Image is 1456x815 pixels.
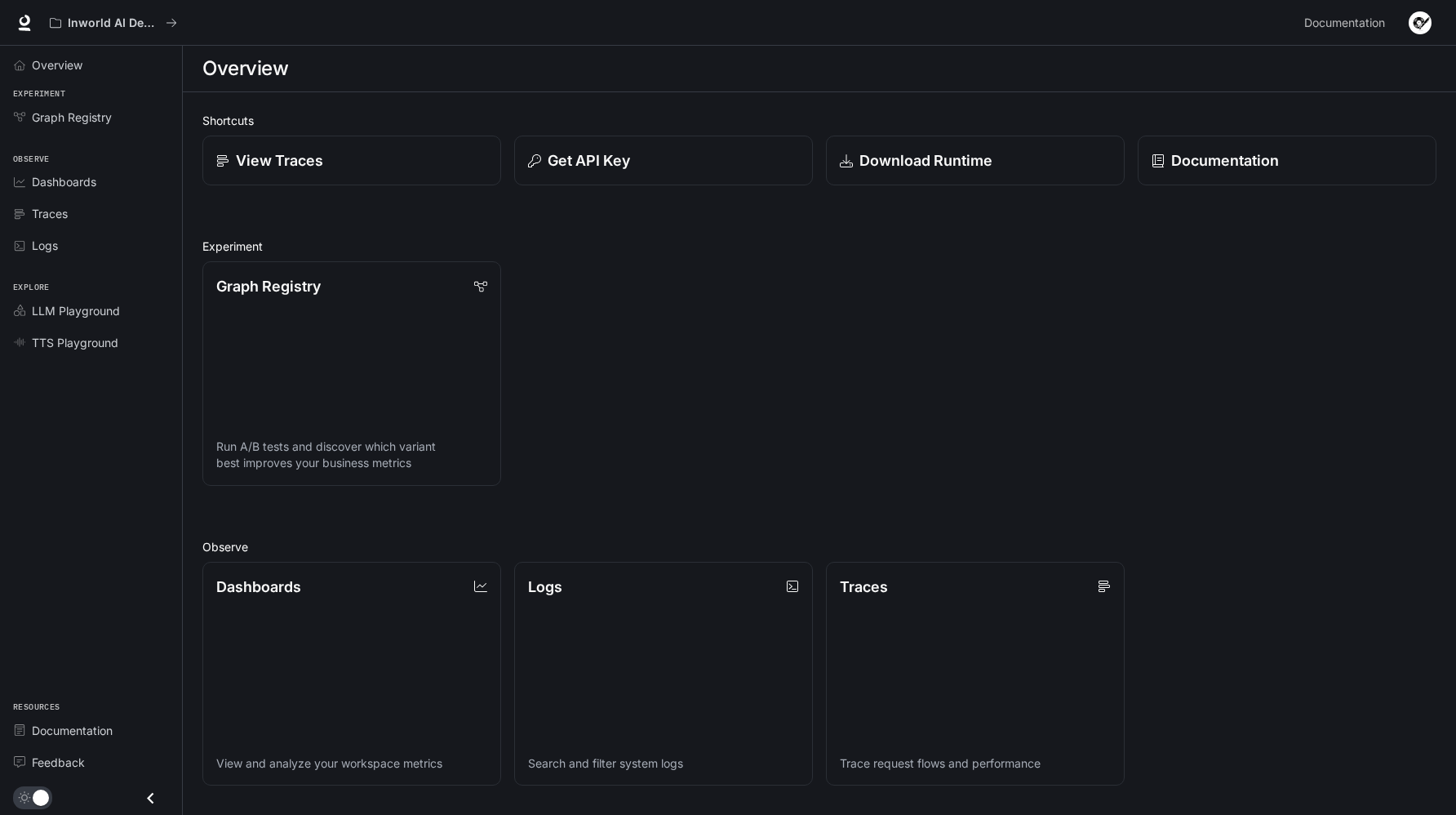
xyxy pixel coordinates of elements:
[202,112,1436,129] h2: Shortcuts
[840,755,1111,772] p: Trace request flows and performance
[32,334,118,351] span: TTS Playground
[7,51,175,79] a: Overview
[1298,7,1397,39] a: Documentation
[826,562,1125,786] a: TracesTrace request flows and performance
[514,562,813,786] a: LogsSearch and filter system logs
[33,788,49,806] span: Dark mode toggle
[7,328,175,357] a: TTS Playground
[32,109,112,126] span: Graph Registry
[1404,7,1436,39] button: User avatar
[514,136,813,185] button: Get API Key
[216,439,487,471] p: Run A/B tests and discover which variant best improves your business metrics
[132,782,169,815] button: Close drawer
[202,538,1436,555] h2: Observe
[7,231,175,260] a: Logs
[216,275,321,297] p: Graph Registry
[216,755,487,772] p: View and analyze your workspace metrics
[216,576,301,598] p: Dashboards
[32,754,85,771] span: Feedback
[32,173,96,190] span: Dashboards
[7,167,175,196] a: Dashboards
[1138,136,1436,185] a: Documentation
[202,261,501,486] a: Graph RegistryRun A/B tests and discover which variant best improves your business metrics
[1304,13,1385,33] span: Documentation
[202,52,288,85] h1: Overview
[202,136,501,185] a: View Traces
[548,149,630,171] p: Get API Key
[840,576,888,598] p: Traces
[68,16,159,30] p: Inworld AI Demos
[7,296,175,325] a: LLM Playground
[202,238,1436,255] h2: Experiment
[32,237,58,254] span: Logs
[826,136,1125,185] a: Download Runtime
[7,103,175,131] a: Graph Registry
[859,149,992,171] p: Download Runtime
[528,755,799,772] p: Search and filter system logs
[42,7,184,39] button: All workspaces
[7,716,175,745] a: Documentation
[32,56,82,73] span: Overview
[32,302,120,319] span: LLM Playground
[528,576,562,598] p: Logs
[7,199,175,228] a: Traces
[202,562,501,786] a: DashboardsView and analyze your workspace metrics
[236,149,323,171] p: View Traces
[32,722,113,739] span: Documentation
[7,748,175,777] a: Feedback
[32,205,68,222] span: Traces
[1171,149,1279,171] p: Documentation
[1409,11,1432,34] img: User avatar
